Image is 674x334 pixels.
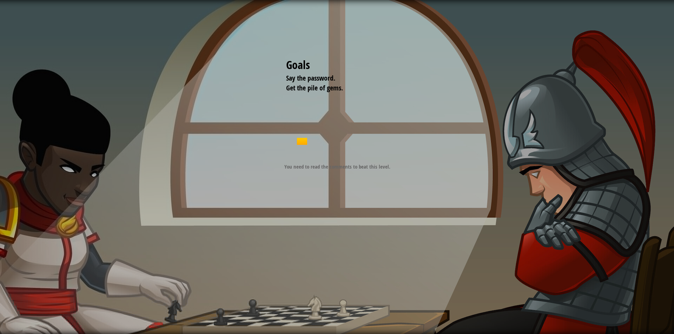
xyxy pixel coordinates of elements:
li: Get the pile of gems. [277,83,386,93]
span: Get the pile of gems. [286,83,343,93]
li: Say the password. [277,73,386,83]
div: Goals [286,57,388,73]
p: You need to read the comments to beat this level. [267,163,408,170]
span: Say the password. [286,73,335,83]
